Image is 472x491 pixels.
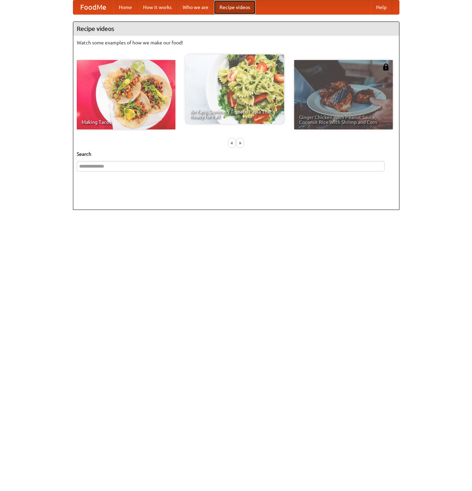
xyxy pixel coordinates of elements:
div: « [229,138,235,147]
a: Who we are [177,0,214,14]
h4: Recipe videos [73,22,399,36]
span: An Easy, Summery Tomato Pasta That's Ready for Fall [190,109,279,119]
a: Help [371,0,392,14]
img: 483408.png [382,64,389,70]
a: How it works [138,0,177,14]
a: Recipe videos [214,0,256,14]
a: An Easy, Summery Tomato Pasta That's Ready for Fall [185,54,284,124]
a: Home [113,0,138,14]
h5: Search [77,151,396,158]
div: » [237,138,243,147]
a: FoodMe [73,0,113,14]
span: Making Tacos [82,120,171,125]
a: Making Tacos [77,60,175,129]
p: Watch some examples of how we make our food! [77,39,396,46]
